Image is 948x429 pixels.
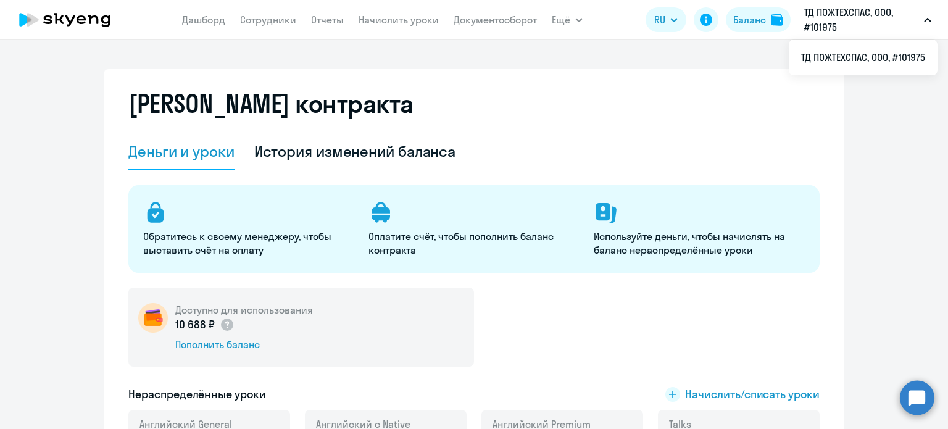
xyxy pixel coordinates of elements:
button: Балансbalance [726,7,791,32]
a: Дашборд [182,14,225,26]
ul: Ещё [789,40,938,75]
a: Начислить уроки [359,14,439,26]
img: balance [771,14,783,26]
div: Деньги и уроки [128,141,235,161]
div: Баланс [733,12,766,27]
span: RU [654,12,665,27]
div: Пополнить баланс [175,338,313,351]
a: Документооборот [454,14,537,26]
h2: [PERSON_NAME] контракта [128,89,414,119]
h5: Доступно для использования [175,303,313,317]
button: Ещё [552,7,583,32]
span: Начислить/списать уроки [685,386,820,402]
p: Обратитесь к своему менеджеру, чтобы выставить счёт на оплату [143,230,354,257]
p: ТД ПОЖТЕХСПАС, ООО, #101975 [804,5,919,35]
button: RU [646,7,686,32]
div: История изменений баланса [254,141,456,161]
p: Оплатите счёт, чтобы пополнить баланс контракта [368,230,579,257]
a: Сотрудники [240,14,296,26]
span: Ещё [552,12,570,27]
p: Используйте деньги, чтобы начислять на баланс нераспределённые уроки [594,230,804,257]
img: wallet-circle.png [138,303,168,333]
p: 10 688 ₽ [175,317,235,333]
a: Отчеты [311,14,344,26]
button: ТД ПОЖТЕХСПАС, ООО, #101975 [798,5,938,35]
h5: Нераспределённые уроки [128,386,266,402]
